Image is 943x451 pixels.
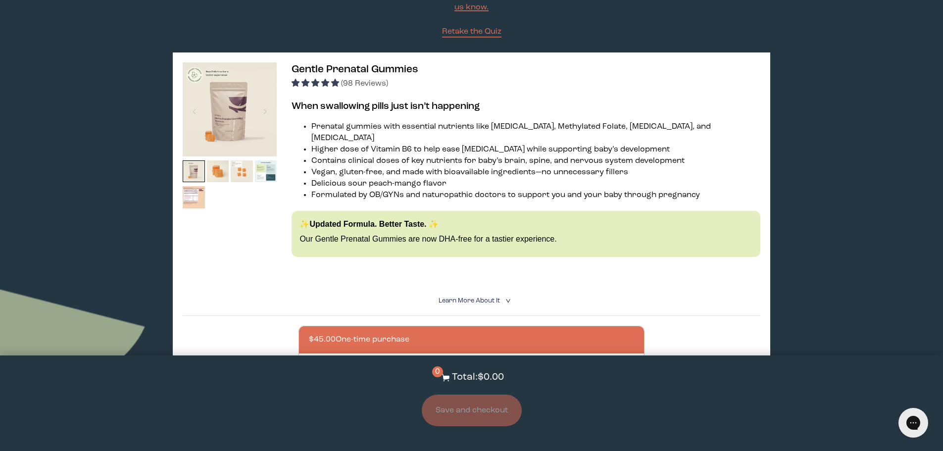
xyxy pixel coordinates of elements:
[311,190,760,201] li: Formulated by OB/GYNs and naturopathic doctors to support you and your baby through pregnancy
[311,121,760,144] li: Prenatal gummies with essential nutrients like [MEDICAL_DATA], Methylated Folate, [MEDICAL_DATA],...
[439,296,505,305] summary: Learn More About it <
[311,155,760,167] li: Contains clinical doses of key nutrients for baby’s brain, spine, and nervous system development
[183,186,205,208] img: thumbnail image
[432,366,443,377] span: 0
[341,80,388,88] span: (98 Reviews)
[442,26,501,38] a: Retake the Quiz
[292,80,341,88] span: 4.88 stars
[255,160,277,183] img: thumbnail image
[442,28,501,36] span: Retake the Quiz
[422,395,522,426] button: Save and checkout
[292,64,418,75] span: Gentle Prenatal Gummies
[292,100,760,113] h3: When swallowing pills just isn’t happening
[502,298,512,303] i: <
[311,144,760,155] li: Higher dose of Vitamin B6 to help ease [MEDICAL_DATA] while supporting baby’s development
[183,160,205,183] img: thumbnail image
[311,178,760,190] li: Delicious sour peach-mango flavor
[299,220,439,228] strong: ✨Updated Formula. Better Taste. ✨
[207,160,229,183] img: thumbnail image
[452,370,504,385] p: Total: $0.00
[183,62,277,156] img: thumbnail image
[893,404,933,441] iframe: Gorgias live chat messenger
[439,298,500,304] span: Learn More About it
[299,234,752,245] p: Our Gentle Prenatal Gummies are now DHA-free for a tastier experience.
[311,167,760,178] li: Vegan, gluten-free, and made with bioavailable ingredients—no unnecessary fillers
[231,160,253,183] img: thumbnail image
